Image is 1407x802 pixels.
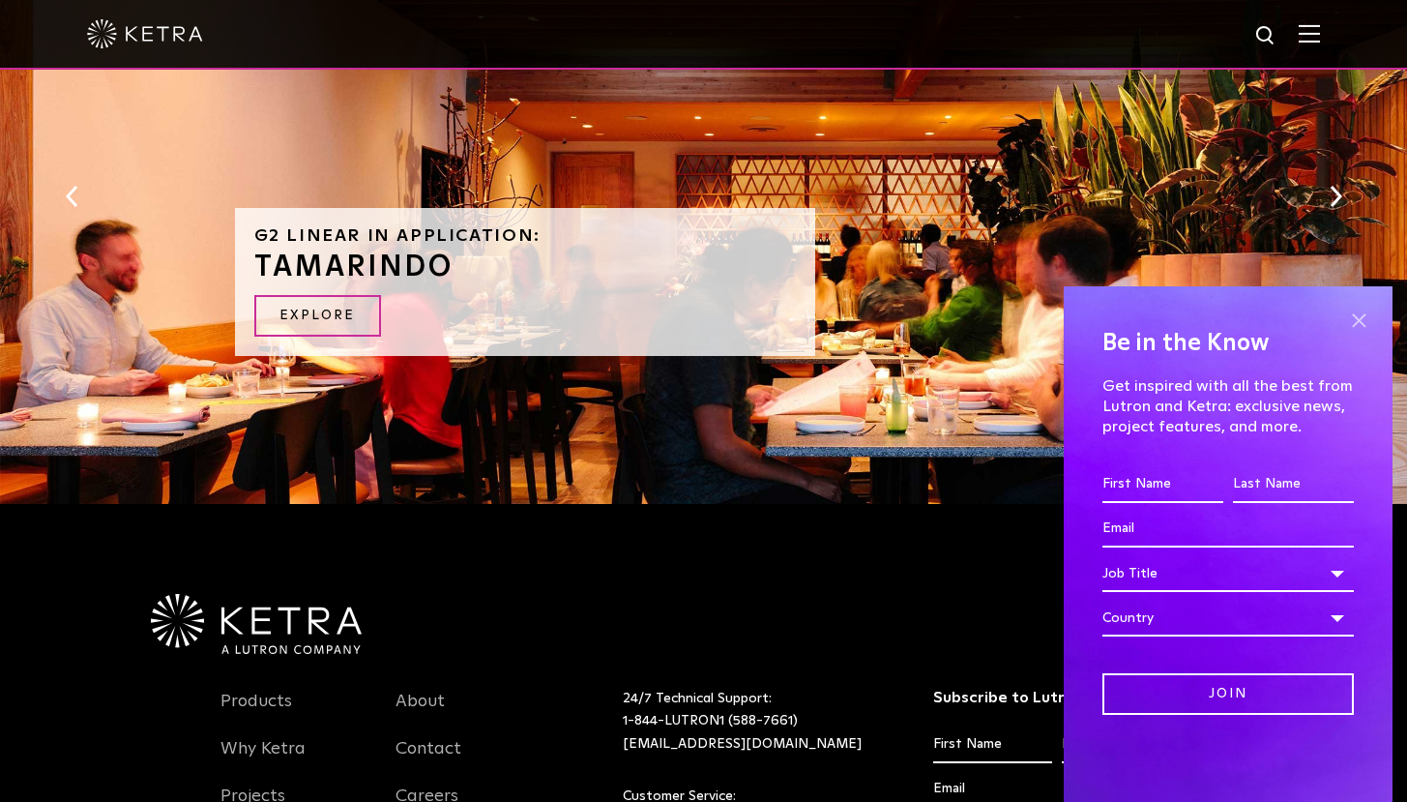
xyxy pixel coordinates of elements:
a: EXPLORE [254,295,381,337]
p: Get inspired with all the best from Lutron and Ketra: exclusive news, project features, and more. [1102,376,1354,436]
div: Country [1102,600,1354,637]
input: First Name [1102,466,1223,503]
input: Join [1102,673,1354,715]
input: Email [1102,511,1354,548]
img: Ketra-aLutronCo_White_RGB [151,594,362,654]
input: Last Name [1062,727,1181,763]
a: [EMAIL_ADDRESS][DOMAIN_NAME] [623,737,862,751]
img: search icon [1254,24,1278,48]
input: First Name [933,727,1052,763]
h6: G2 Linear in Application: [254,227,796,245]
h4: Be in the Know [1102,325,1354,362]
img: ketra-logo-2019-white [87,19,203,48]
a: Contact [396,738,461,783]
button: Previous [62,184,81,209]
a: About [396,691,445,735]
h3: Subscribe to Lutron’s mailing list [933,688,1182,708]
button: Next [1326,184,1345,209]
a: Why Ketra [220,738,306,783]
input: Last Name [1233,466,1354,503]
img: Hamburger%20Nav.svg [1299,24,1320,43]
h3: TAMARINDO [254,252,796,282]
div: Job Title [1102,555,1354,592]
p: 24/7 Technical Support: [623,688,885,757]
a: Products [220,691,292,735]
a: 1-844-LUTRON1 (588-7661) [623,714,798,728]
